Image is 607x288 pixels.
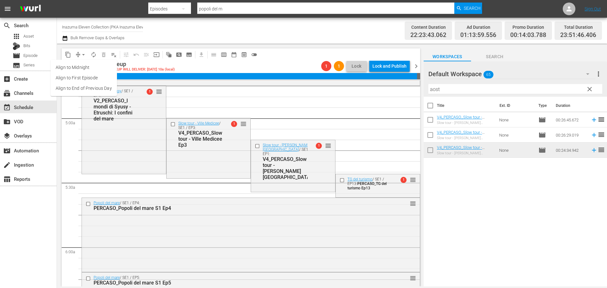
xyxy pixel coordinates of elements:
[372,60,407,72] div: Lock and Publish
[240,120,247,127] button: reorder
[263,143,310,152] a: Slow tour - [PERSON_NAME][GEOGRAPHIC_DATA]
[553,112,588,127] td: 00:26:45.672
[94,201,120,205] a: Popoli del mare
[3,118,11,126] span: VOD
[147,89,153,95] span: 1
[241,52,247,58] span: preview_outlined
[552,97,590,114] th: Duration
[437,121,494,125] div: Slow tour - [PERSON_NAME][GEOGRAPHIC_DATA] - Osservatorio Astronomico e [PERSON_NAME][GEOGRAPHIC_...
[15,2,46,16] img: ans4CAIJ8jUAAAAAAAAAAAAAAAAAAAAAAAAgQb4GAAAAAAAAAAAAAAAAAAAAAAAAJMjXAAAAAAAAAAAAAAAAAAAAAAAAgAT5G...
[263,156,311,180] div: V4_PERCASO_Slow tour - [PERSON_NAME][GEOGRAPHIC_DATA]
[141,50,151,60] span: Fill episodes with ad slates
[424,53,471,61] span: Workspaces
[464,3,481,14] span: Search
[437,115,485,129] a: V4_PERCASO_Slow tour - [PERSON_NAME][GEOGRAPHIC_DATA]
[347,181,387,190] span: PERCASO_TG del turismo Ep13
[221,52,227,58] span: calendar_view_week_outlined
[111,52,117,58] span: playlist_remove_outlined
[3,22,11,29] span: Search
[598,116,605,123] span: reorder
[90,52,97,58] span: autorenew_outlined
[13,62,20,69] span: subtitles
[3,104,11,111] span: Schedule
[109,50,119,60] span: Clear Lineup
[3,89,11,97] span: Channels
[94,89,138,122] div: / SE1 / EP4:
[437,151,494,155] div: Slow tour - [PERSON_NAME][GEOGRAPHIC_DATA] - Area megalitica [GEOGRAPHIC_DATA] e Pane nero di Donnas
[497,143,536,158] td: None
[51,73,117,83] li: Align to First Episode
[497,127,536,143] td: None
[89,50,99,60] span: Loop Content
[239,50,249,60] span: View Backup
[206,48,219,61] span: Day Calendar View
[437,145,485,159] a: V4_PERCASO_Slow tour - [PERSON_NAME][GEOGRAPHIC_DATA]
[184,50,194,60] span: Create Series Block
[325,142,331,149] button: reorder
[496,97,534,114] th: Ext. ID
[178,130,223,148] div: V4_PERCASO_Slow tour - Ville Medicee Ep3
[428,65,595,83] div: Default Workspace
[591,116,598,123] svg: Add to Schedule
[437,130,485,144] a: V4_PERCASO_Slow tour - [PERSON_NAME][GEOGRAPHIC_DATA]
[94,205,385,211] div: PERCASO_Popoli del mare S1 Ep4
[13,33,20,40] span: Asset
[75,52,81,58] span: compress
[538,131,546,139] span: Episode
[3,132,11,140] span: Overlays
[176,52,182,58] span: pageview_outlined
[156,88,162,95] span: reorder
[321,64,331,69] span: 1
[3,175,11,183] span: Reports
[538,116,546,124] span: Episode
[410,200,416,206] button: reorder
[347,177,392,190] div: / SE1 / EP13:
[560,32,596,39] span: 23:51:46.406
[94,280,385,286] div: PERCASO_Popoli del mare S1 Ep5
[591,147,598,154] svg: Add to Schedule
[162,48,174,61] span: Refresh All Search Blocks
[231,52,237,58] span: date_range_outlined
[166,52,172,58] span: auto_awesome_motion_outlined
[109,68,175,72] div: BACKUP WILL DELIVER: [DATE] 10a (local)
[410,176,416,183] span: reorder
[3,161,11,169] span: Ingestion
[3,147,11,155] span: Automation
[3,75,11,83] span: Create
[454,3,482,14] button: Search
[584,84,594,94] button: clear
[94,98,138,122] div: V2_PERCASO_I mondi di Syusy - Etruschi: I confini del mare
[4,5,11,13] span: menu
[263,143,311,180] div: / SE1 / EP1:
[94,275,120,280] a: Popoli del mare
[349,63,364,70] span: Lock
[460,23,496,32] div: Ad Duration
[401,177,407,183] span: 1
[186,52,192,58] span: subtitles_outlined
[591,132,598,138] svg: Add to Schedule
[51,83,117,94] li: Align to End of Previous Day
[460,32,496,39] span: 01:13:59.556
[410,32,446,39] span: 22:23:43.062
[153,52,160,58] span: input
[598,131,605,138] span: reorder
[346,61,367,71] button: Lock
[595,66,602,82] button: more_vert
[497,112,536,127] td: None
[65,52,71,58] span: content_copy
[13,52,20,59] span: movie
[412,62,420,70] span: chevron_right
[23,52,38,59] span: Episode
[510,23,546,32] div: Promo Duration
[229,50,239,60] span: Month Calendar View
[178,121,223,148] div: / SE1 / EP3:
[437,136,494,140] div: Slow tour - [PERSON_NAME][GEOGRAPHIC_DATA] - Area Megalitica [GEOGRAPHIC_DATA] e il Sale del [GEO...
[178,121,219,126] a: Slow tour - Ville Medicee
[13,42,20,50] div: Bits
[70,35,125,40] span: Bulk Remove Gaps & Overlaps
[410,275,416,282] span: reorder
[553,143,588,158] td: 00:24:34.942
[483,68,494,81] span: 65
[23,62,35,68] span: Series
[585,6,601,11] a: Sign Out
